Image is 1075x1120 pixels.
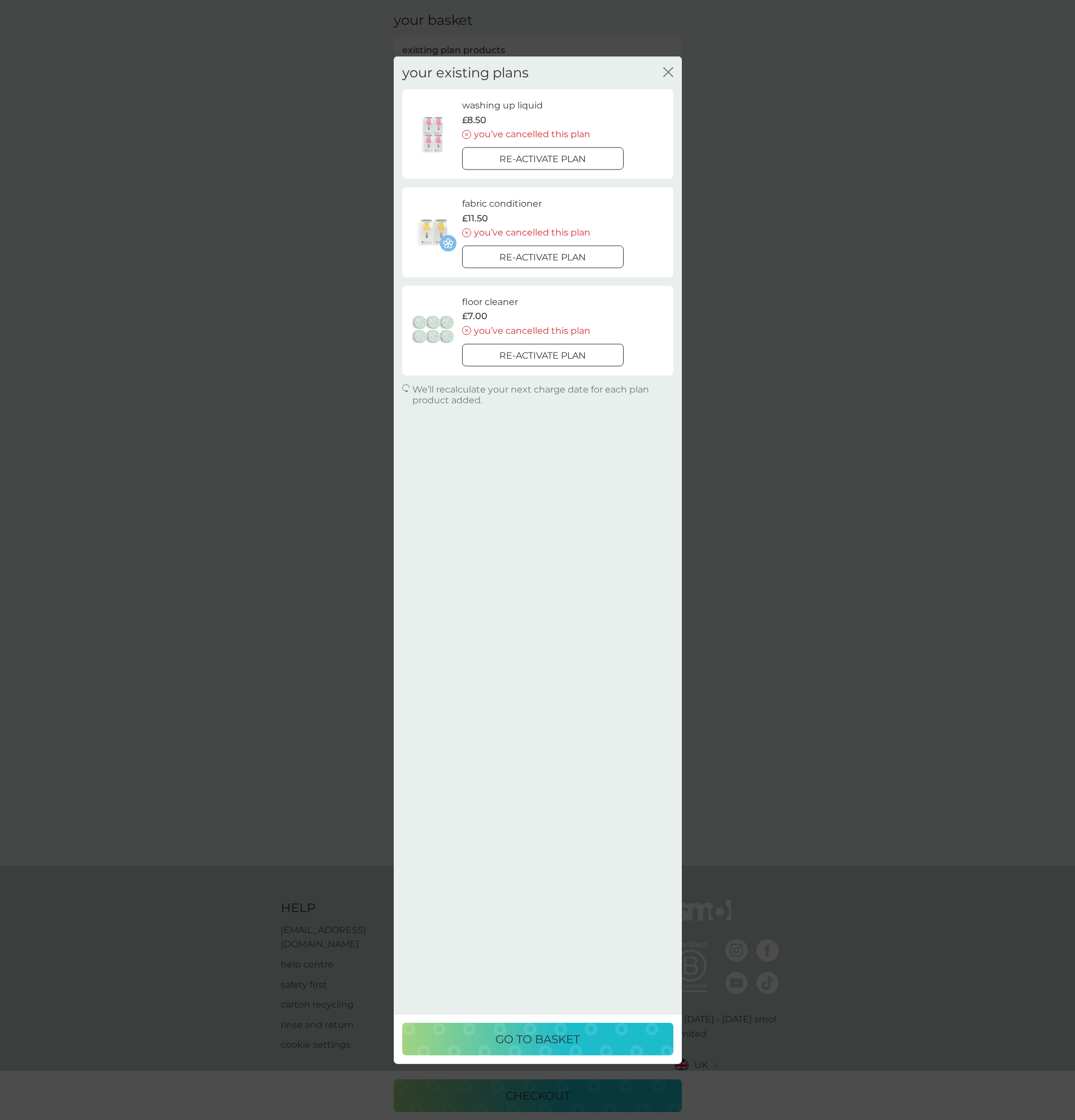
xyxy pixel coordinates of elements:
[462,246,624,268] button: Re-activate plan
[462,98,543,113] p: washing up liquid
[462,309,488,324] p: £7.00
[462,197,542,211] p: fabric conditioner
[412,383,673,405] p: We’ll recalculate your next charge date for each plan product added.
[495,1030,580,1048] p: go to basket
[474,324,590,338] p: you’ve cancelled this plan
[462,295,518,310] p: floor cleaner
[474,127,590,142] p: you’ve cancelled this plan
[474,225,590,240] p: you’ve cancelled this plan
[499,250,586,265] p: Re-activate plan
[402,64,529,81] h2: your existing plans
[499,152,586,167] p: Re-activate plan
[663,67,673,79] button: close
[462,343,624,366] button: Re-activate plan
[499,348,586,363] p: Re-activate plan
[462,211,488,225] p: £11.50
[462,147,624,170] button: Re-activate plan
[402,1023,673,1056] button: go to basket
[462,113,486,128] p: £8.50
